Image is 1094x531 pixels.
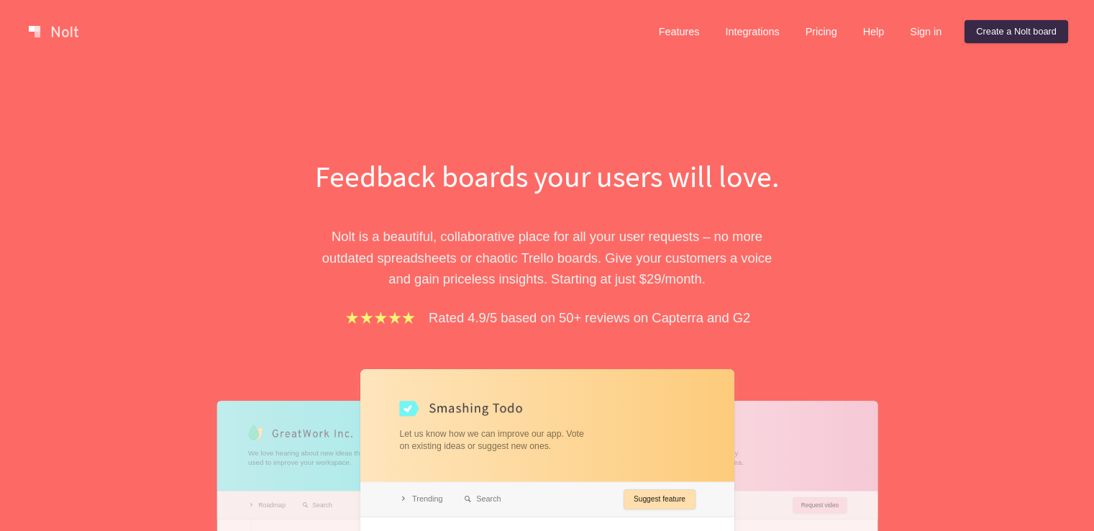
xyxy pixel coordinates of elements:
[852,20,896,43] a: Help
[714,20,790,43] a: Integrations
[794,20,849,43] a: Pricing
[344,309,417,326] img: stars.b067e34983.png
[898,20,953,43] a: Sign in
[965,20,1068,43] a: Create a Nolt board
[647,20,711,43] a: Features
[299,226,796,289] p: Nolt is a beautiful, collaborative place for all your user requests – no more outdated spreadshee...
[429,307,750,328] p: Rated 4.9/5 based on 50+ reviews on Capterra and G2
[299,155,796,197] h1: Feedback boards your users will love.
